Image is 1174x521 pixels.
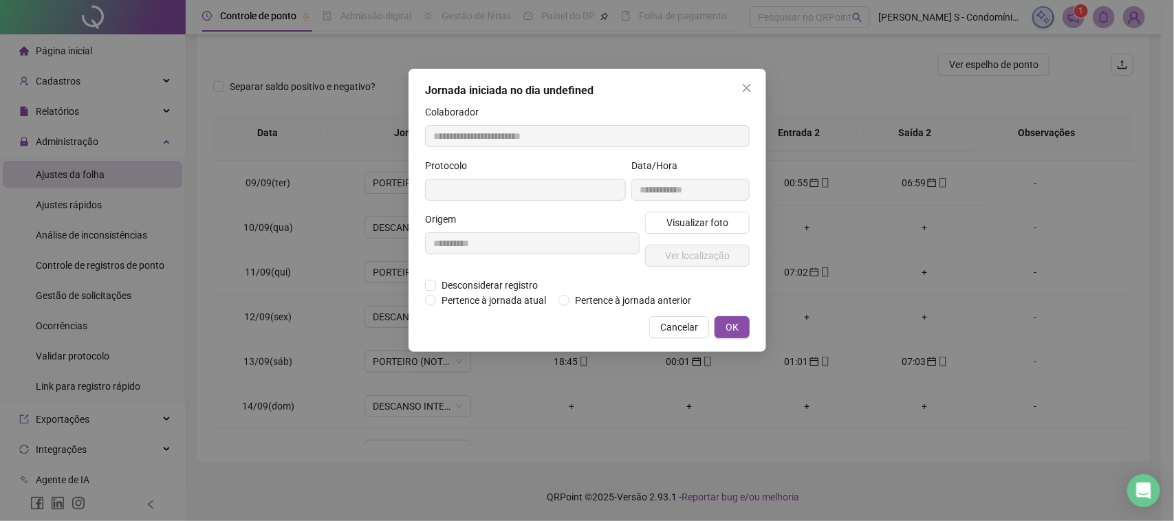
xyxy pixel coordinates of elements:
[715,316,750,338] button: OK
[569,293,697,308] span: Pertence à jornada anterior
[645,212,750,234] button: Visualizar foto
[425,82,750,99] div: Jornada iniciada no dia undefined
[1127,474,1160,507] div: Open Intercom Messenger
[666,215,728,230] span: Visualizar foto
[631,158,686,173] label: Data/Hora
[425,212,465,227] label: Origem
[736,77,758,99] button: Close
[425,158,476,173] label: Protocolo
[436,278,543,293] span: Desconsiderar registro
[645,245,750,267] button: Ver localização
[425,104,488,120] label: Colaborador
[660,320,698,335] span: Cancelar
[436,293,552,308] span: Pertence à jornada atual
[741,82,752,93] span: close
[726,320,739,335] span: OK
[649,316,709,338] button: Cancelar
